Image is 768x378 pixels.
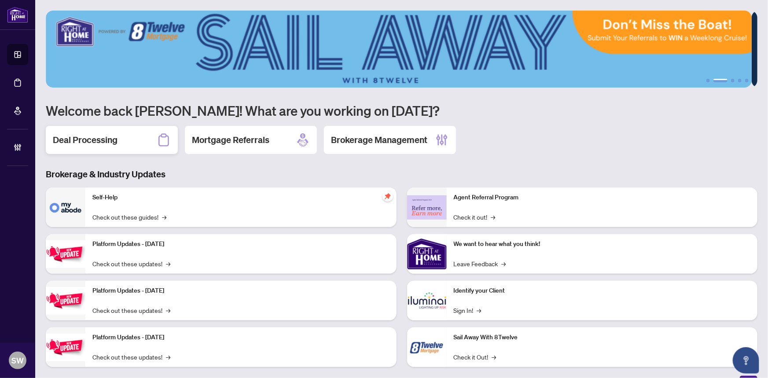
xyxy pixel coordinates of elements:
[454,305,481,315] a: Sign In!→
[731,79,735,82] button: 3
[46,287,85,315] img: Platform Updates - July 8, 2025
[46,240,85,268] img: Platform Updates - July 21, 2025
[407,195,447,220] img: Agent Referral Program
[745,79,749,82] button: 5
[92,193,390,202] p: Self-Help
[46,187,85,227] img: Self-Help
[331,134,427,146] h2: Brokerage Management
[407,281,447,320] img: Identify your Client
[166,352,170,362] span: →
[454,286,751,296] p: Identify your Client
[733,347,759,374] button: Open asap
[7,7,28,23] img: logo
[502,259,506,268] span: →
[738,79,742,82] button: 4
[92,352,170,362] a: Check out these updates!→
[46,168,757,180] h3: Brokerage & Industry Updates
[407,234,447,274] img: We want to hear what you think!
[166,305,170,315] span: →
[454,352,496,362] a: Check it Out!→
[11,354,24,367] span: SW
[46,11,752,88] img: Slide 1
[92,286,390,296] p: Platform Updates - [DATE]
[192,134,269,146] h2: Mortgage Referrals
[477,305,481,315] span: →
[454,193,751,202] p: Agent Referral Program
[454,259,506,268] a: Leave Feedback→
[92,239,390,249] p: Platform Updates - [DATE]
[407,327,447,367] img: Sail Away With 8Twelve
[492,352,496,362] span: →
[454,212,496,222] a: Check it out!→
[713,79,728,82] button: 2
[92,333,390,342] p: Platform Updates - [DATE]
[162,212,166,222] span: →
[382,191,393,202] span: pushpin
[92,259,170,268] a: Check out these updates!→
[46,334,85,361] img: Platform Updates - June 23, 2025
[46,102,757,119] h1: Welcome back [PERSON_NAME]! What are you working on [DATE]?
[454,333,751,342] p: Sail Away With 8Twelve
[491,212,496,222] span: →
[706,79,710,82] button: 1
[166,259,170,268] span: →
[53,134,118,146] h2: Deal Processing
[454,239,751,249] p: We want to hear what you think!
[92,305,170,315] a: Check out these updates!→
[92,212,166,222] a: Check out these guides!→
